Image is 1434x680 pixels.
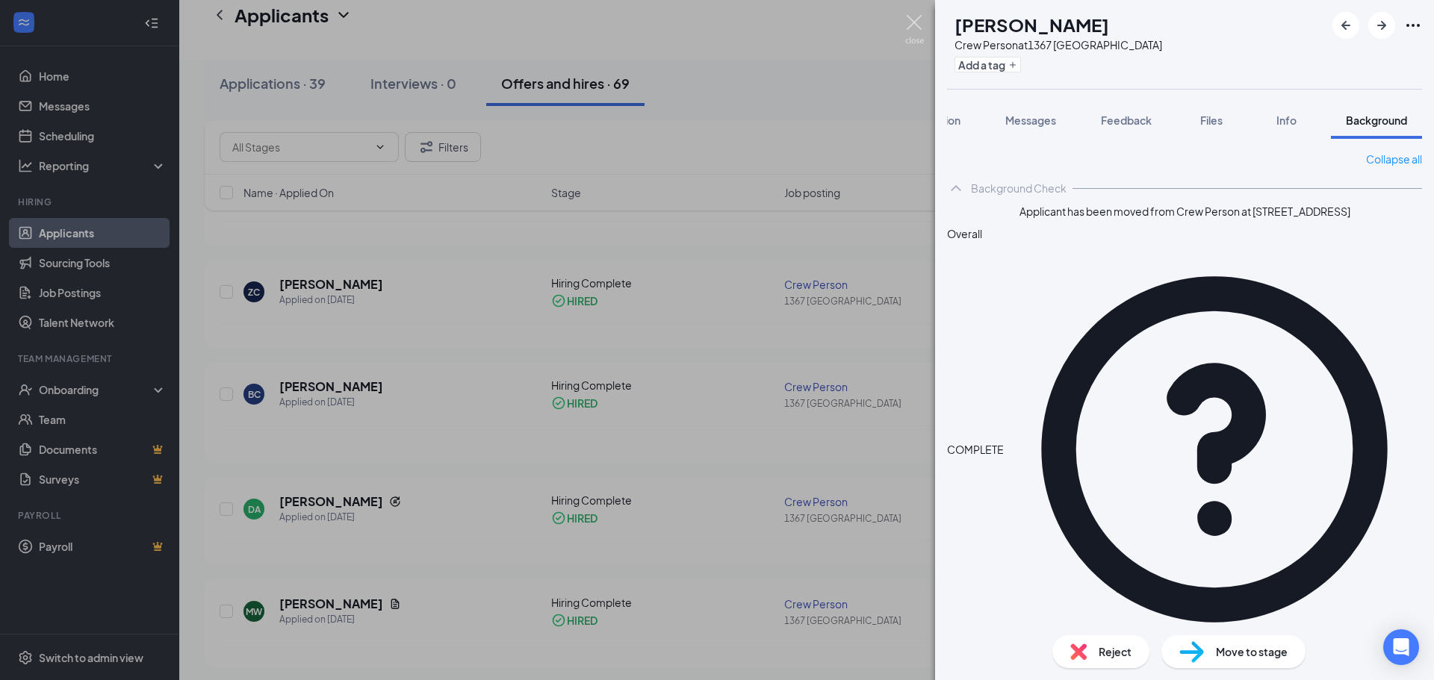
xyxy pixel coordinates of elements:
button: PlusAdd a tag [955,57,1021,72]
svg: Plus [1008,60,1017,69]
svg: QuestionInfo [1007,242,1422,657]
h1: [PERSON_NAME] [955,12,1109,37]
span: Feedback [1101,113,1152,127]
span: Files [1200,113,1223,127]
span: Move to stage [1216,643,1288,660]
button: ArrowLeftNew [1332,12,1359,39]
button: ArrowRight [1368,12,1395,39]
a: Collapse all [1366,151,1422,167]
span: Overall [947,227,982,240]
svg: ArrowRight [1373,16,1391,34]
span: COMPLETE [947,441,1004,458]
span: Background [1346,113,1407,127]
div: Background Check [971,181,1067,196]
span: Messages [1005,113,1056,127]
span: Reject [1099,643,1132,660]
div: Crew Person at 1367 [GEOGRAPHIC_DATA] [955,37,1162,52]
span: Applicant has been moved from Crew Person at [STREET_ADDRESS] [1019,203,1350,219]
svg: Ellipses [1404,16,1422,34]
div: Open Intercom Messenger [1383,629,1419,665]
svg: ChevronUp [947,179,965,197]
span: Info [1276,113,1297,127]
svg: ArrowLeftNew [1337,16,1355,34]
